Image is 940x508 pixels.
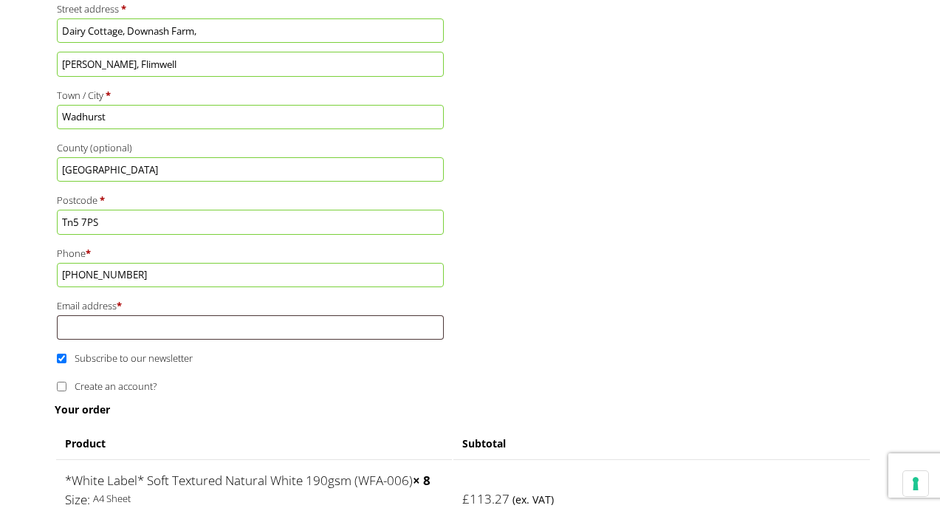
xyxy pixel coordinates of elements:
label: Email address [57,296,445,315]
input: Apartment, suite, unit, etc. (optional) [57,52,445,76]
small: (ex. VAT) [512,492,554,507]
label: Phone [57,244,445,263]
input: Subscribe to our newsletter [57,354,66,363]
bdi: 113.27 [462,490,510,507]
h3: Your order [55,402,871,416]
strong: × 8 [413,472,430,489]
label: County [57,138,445,157]
th: Subtotal [453,429,870,458]
label: Postcode [57,190,445,210]
th: Product [56,429,452,458]
input: House number and street name [57,18,445,43]
button: Your consent preferences for tracking technologies [903,471,928,496]
p: A4 Sheet [65,490,443,507]
span: (optional) [90,141,132,154]
input: Create an account? [57,382,66,391]
span: £ [462,490,470,507]
span: Subscribe to our newsletter [75,351,193,365]
span: Create an account? [75,380,157,393]
label: Town / City [57,86,445,105]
